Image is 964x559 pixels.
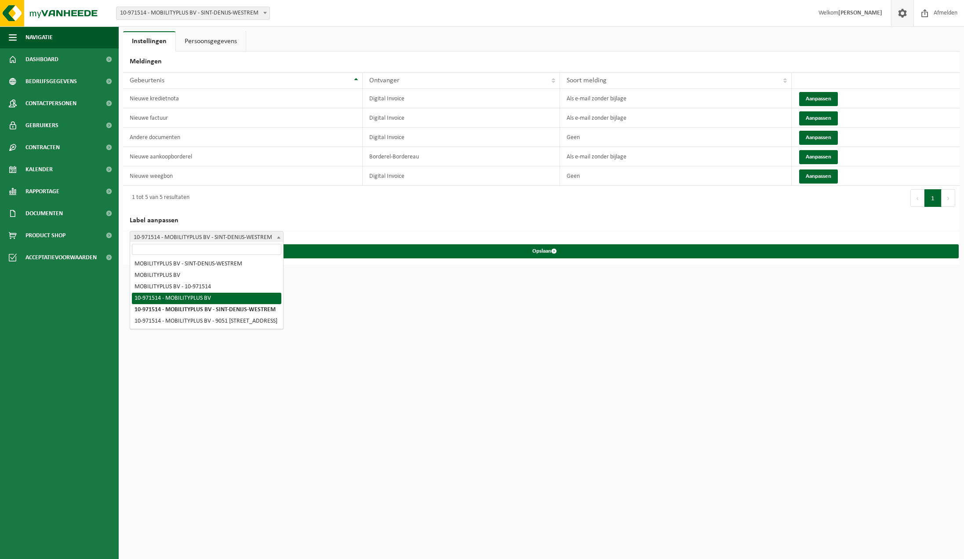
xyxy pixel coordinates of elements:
td: Digital Invoice [363,128,560,147]
a: Persoonsgegevens [176,31,246,51]
span: 10-971514 - MOBILITYPLUS BV - SINT-DENIJS-WESTREM [116,7,269,19]
td: Digital Invoice [363,89,560,108]
td: Borderel-Bordereau [363,147,560,166]
div: 1 tot 5 van 5 resultaten [127,190,189,206]
span: Navigatie [25,26,53,48]
td: Geen [560,128,792,147]
span: Contracten [25,136,60,158]
span: 10-971514 - MOBILITYPLUS BV - SINT-DENIJS-WESTREM [130,232,283,244]
li: 10-971514 - MOBILITYPLUS BV - SINT-DENIJS-WESTREM [132,304,281,316]
td: Digital Invoice [363,166,560,186]
td: Nieuwe weegbon [123,166,363,186]
li: MOBILITYPLUS BV - 10-971514 [132,281,281,293]
li: 10-971514 - MOBILITYPLUS BV - 9051 [STREET_ADDRESS] [132,316,281,327]
td: Nieuwe factuur [123,108,363,128]
td: Nieuwe aankoopborderel [123,147,363,166]
td: Als e-mail zonder bijlage [560,89,792,108]
td: Als e-mail zonder bijlage [560,147,792,166]
span: 10-971514 - MOBILITYPLUS BV - SINT-DENIJS-WESTREM [130,231,284,244]
button: Aanpassen [799,169,838,184]
span: Product Shop [25,224,65,246]
span: Ontvanger [369,77,400,84]
span: Gebeurtenis [130,77,164,84]
td: Geen [560,166,792,186]
td: Als e-mail zonder bijlage [560,108,792,128]
strong: [PERSON_NAME] [838,10,882,16]
li: 10-971514 - MOBILITYPLUS BV [132,293,281,304]
td: Nieuwe kredietnota [123,89,363,108]
button: Aanpassen [799,92,838,106]
button: Aanpassen [799,111,838,125]
h2: Label aanpassen [123,210,960,231]
td: Andere documenten [123,128,363,147]
span: Soort melding [567,77,607,84]
button: Aanpassen [799,150,838,164]
button: Next [942,189,955,207]
span: Contactpersonen [25,92,76,114]
span: Acceptatievoorwaarden [25,246,97,268]
a: Instellingen [123,31,175,51]
td: Digital Invoice [363,108,560,128]
li: MOBILITYPLUS BV [132,270,281,281]
button: Aanpassen [799,131,838,145]
h2: Meldingen [123,51,960,72]
span: Kalender [25,158,53,180]
button: 1 [924,189,942,207]
span: Documenten [25,202,63,224]
button: Opslaan [131,244,959,258]
span: Dashboard [25,48,58,70]
span: Rapportage [25,180,59,202]
span: Bedrijfsgegevens [25,70,77,92]
button: Previous [910,189,924,207]
span: 10-971514 - MOBILITYPLUS BV - SINT-DENIJS-WESTREM [116,7,270,20]
span: Gebruikers [25,114,58,136]
li: MOBILITYPLUS BV - SINT-DENIJS-WESTREM [132,258,281,270]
